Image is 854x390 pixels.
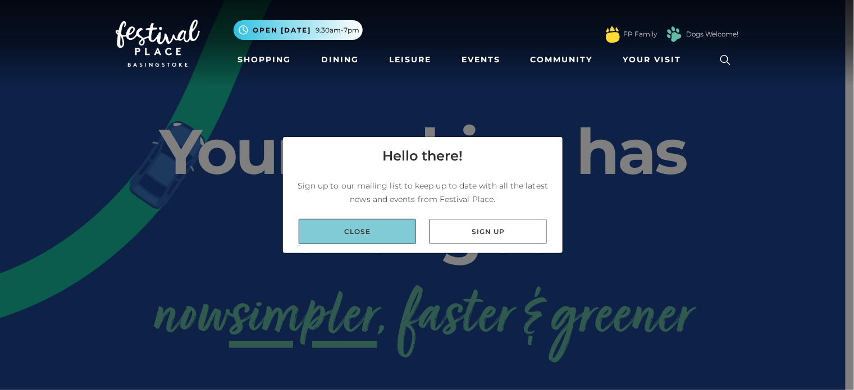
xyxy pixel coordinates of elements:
[316,25,360,35] span: 9.30am-7pm
[383,146,463,166] h4: Hello there!
[457,49,505,70] a: Events
[253,25,312,35] span: Open [DATE]
[619,49,692,70] a: Your Visit
[234,20,363,40] button: Open [DATE] 9.30am-7pm
[299,219,416,244] a: Close
[385,49,436,70] a: Leisure
[623,54,682,66] span: Your Visit
[116,20,200,67] img: Festival Place Logo
[234,49,296,70] a: Shopping
[292,179,554,206] p: Sign up to our mailing list to keep up to date with all the latest news and events from Festival ...
[317,49,363,70] a: Dining
[430,219,547,244] a: Sign up
[624,29,657,39] a: FP Family
[687,29,739,39] a: Dogs Welcome!
[526,49,597,70] a: Community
